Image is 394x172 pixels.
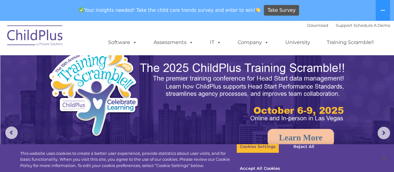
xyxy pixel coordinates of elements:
[256,7,260,12] img: 👏
[204,36,227,49] a: IT
[354,23,390,28] a: Schedule A Demo
[307,23,390,28] font: |
[79,7,84,12] img: ✅
[307,23,328,28] a: Download
[377,151,391,165] button: Close
[147,36,200,49] a: Assessments
[4,21,66,52] img: ChildPlus by Procare Solutions
[320,36,380,49] a: Training Scramble!!
[336,23,352,28] a: Support
[268,129,334,146] a: Learn More
[231,36,275,49] a: Company
[264,5,299,16] a: Take Survey
[236,140,279,153] button: Cookies Settings
[279,36,316,49] a: University
[284,140,323,153] button: Reject All
[268,5,296,16] span: Take Survey
[77,4,263,16] span: Your insights needed! Take the child care trends survey and enter to win!
[20,150,236,169] div: This website uses cookies to create a better user experience, provide statistics about user visit...
[102,36,143,49] a: Software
